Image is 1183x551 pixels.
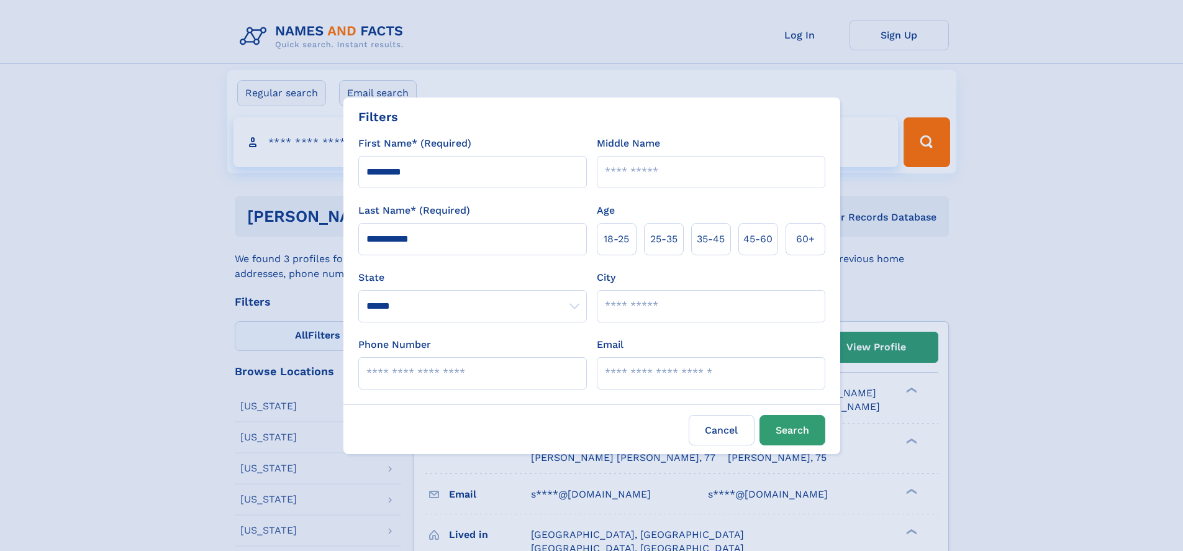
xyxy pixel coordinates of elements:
label: Email [597,337,623,352]
label: City [597,270,615,285]
div: Filters [358,107,398,126]
label: Phone Number [358,337,431,352]
label: First Name* (Required) [358,136,471,151]
span: 60+ [796,232,815,247]
label: Middle Name [597,136,660,151]
span: 35‑45 [697,232,725,247]
span: 45‑60 [743,232,773,247]
button: Search [759,415,825,445]
label: State [358,270,587,285]
label: Age [597,203,615,218]
label: Last Name* (Required) [358,203,470,218]
label: Cancel [689,415,755,445]
span: 25‑35 [650,232,678,247]
span: 18‑25 [604,232,629,247]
